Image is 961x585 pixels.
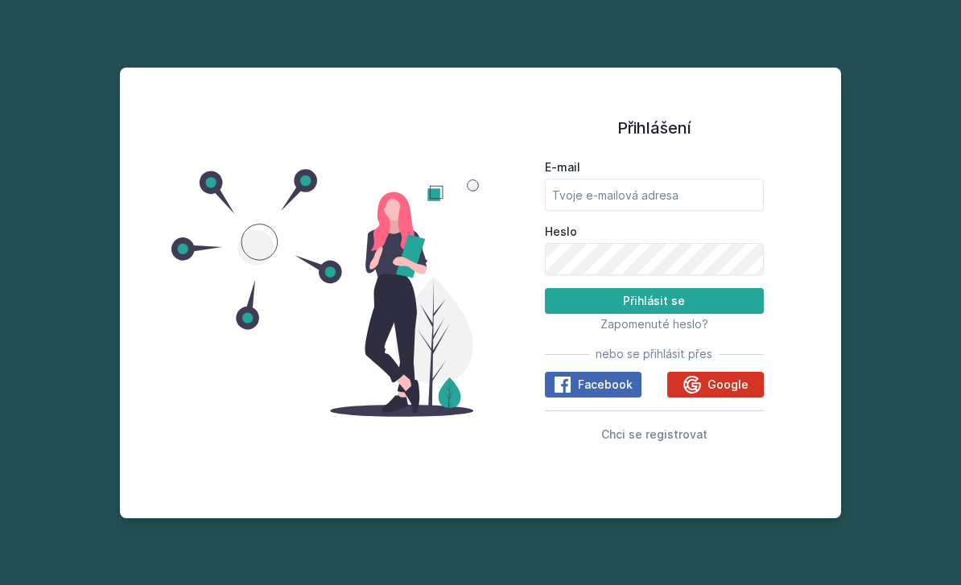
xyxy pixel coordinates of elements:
[545,159,764,175] label: E-mail
[601,427,707,441] span: Chci se registrovat
[596,346,712,362] span: nebo se přihlásit přes
[545,224,764,240] label: Heslo
[545,116,764,140] h1: Přihlášení
[667,372,764,398] button: Google
[601,424,707,443] button: Chci se registrovat
[545,372,641,398] button: Facebook
[578,377,633,393] span: Facebook
[600,317,708,331] span: Zapomenuté heslo?
[707,377,749,393] span: Google
[545,288,764,314] button: Přihlásit se
[545,179,764,211] input: Tvoje e-mailová adresa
